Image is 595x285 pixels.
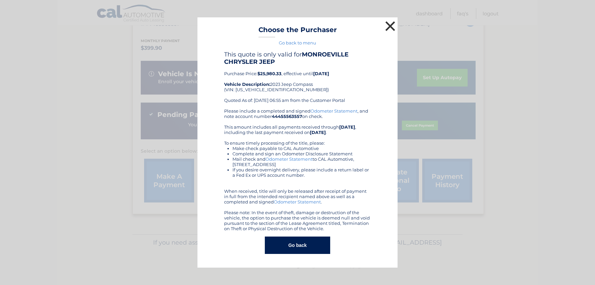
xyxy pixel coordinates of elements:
[224,51,349,65] b: MONROEVILLE CHRYSLER JEEP
[232,151,371,156] li: Complete and sign an Odometer Disclosure Statement
[274,199,321,204] a: Odometer Statement
[272,114,302,119] b: 44455563557
[224,82,270,87] strong: Vehicle Description:
[279,40,316,45] a: Go back to menu
[339,124,355,130] b: [DATE]
[232,146,371,151] li: Make check payable to CAL Automotive
[232,156,371,167] li: Mail check and to CAL Automotive, [STREET_ADDRESS]
[224,108,371,231] div: Please include a completed and signed , and note account number on check. This amount includes al...
[224,51,371,65] h4: This quote is only valid for
[311,108,358,114] a: Odometer Statement
[258,26,337,37] h3: Choose the Purchaser
[265,156,313,162] a: Odometer Statement
[224,51,371,108] div: Purchase Price: , effective until 2023 Jeep Compass (VIN: [US_VEHICLE_IDENTIFICATION_NUMBER]) Quo...
[384,19,397,33] button: ×
[265,237,330,254] button: Go back
[257,71,281,76] b: $25,980.33
[232,167,371,178] li: If you desire overnight delivery, please include a return label or a Fed Ex or UPS account number.
[313,71,329,76] b: [DATE]
[310,130,326,135] b: [DATE]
